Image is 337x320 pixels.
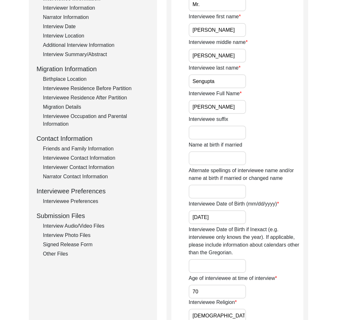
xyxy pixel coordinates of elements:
[43,32,149,40] div: Interview Location
[189,13,241,21] label: Interviewee first name
[43,154,149,162] div: Interviewee Contact Information
[189,90,242,97] label: Interviewee Full Name
[37,211,149,221] div: Submission Files
[189,115,228,123] label: Interviewee suffix
[43,94,149,102] div: Interviewee Residence After Partition
[43,13,149,21] div: Narrator Information
[43,241,149,248] div: Signed Release Form
[43,222,149,230] div: Interview Audio/Video Files
[189,226,303,257] label: Interviewee Date of Birth if Inexact (e.g. interviewee only knows the year). If applicable, pleas...
[43,41,149,49] div: Additional Interview Information
[43,23,149,30] div: Interview Date
[37,186,149,196] div: Interviewee Preferences
[189,200,279,208] label: Interviewee Date of Birth (mm/dd/yyyy)
[37,134,149,143] div: Contact Information
[189,141,242,149] label: Name at birth if married
[189,274,277,282] label: Age of interviewee at time of interview
[189,38,248,46] label: Interviewee middle name
[43,113,149,128] div: Interviewee Occupation and Parental Information
[43,75,149,83] div: Birthplace Location
[189,167,303,182] label: Alternate spellings of interviewee name and/or name at birth if married or changed name
[43,4,149,12] div: Interviewer Information
[43,51,149,58] div: Interview Summary/Abstract
[189,64,241,72] label: Interviewee last name
[189,299,237,306] label: Interviewee Religion
[43,198,149,205] div: Interviewee Preferences
[43,173,149,181] div: Narrator Contact Information
[43,145,149,153] div: Friends and Family Information
[43,85,149,92] div: Interviewee Residence Before Partition
[43,250,149,258] div: Other Files
[43,164,149,171] div: Interviewer Contact Information
[43,232,149,239] div: Interview Photo Files
[37,64,149,74] div: Migration Information
[43,103,149,111] div: Migration Details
